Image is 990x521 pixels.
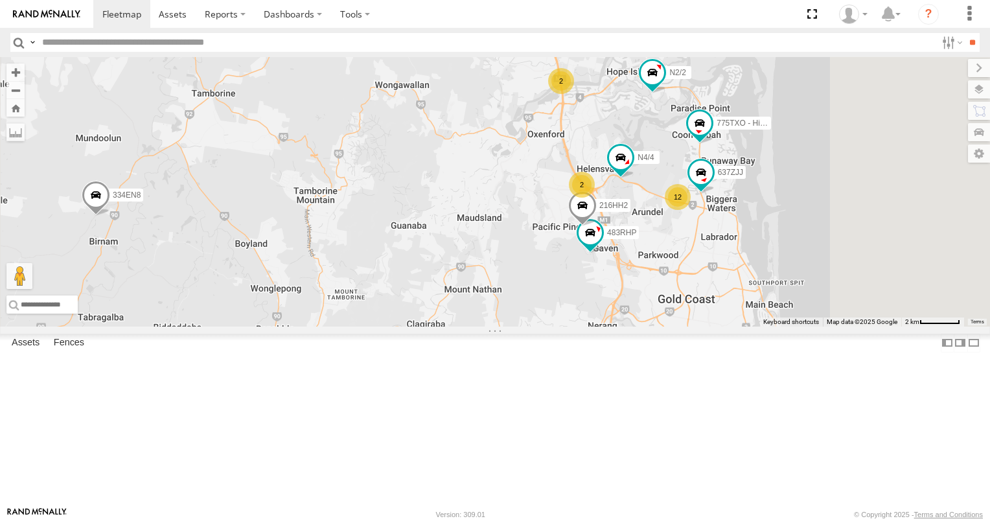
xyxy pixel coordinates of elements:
[918,4,939,25] i: ?
[6,99,25,117] button: Zoom Home
[6,123,25,141] label: Measure
[669,69,685,78] span: N2/2
[763,318,819,327] button: Keyboard shortcuts
[607,229,636,238] span: 483RHP
[827,318,897,325] span: Map data ©2025 Google
[937,33,965,52] label: Search Filter Options
[47,334,91,352] label: Fences
[638,153,654,162] span: N4/4
[569,172,595,198] div: 2
[7,508,67,521] a: Visit our Website
[941,334,954,353] label: Dock Summary Table to the Left
[599,201,628,210] span: 216HH2
[835,5,872,24] div: Alex Bates
[901,318,964,327] button: Map Scale: 2 km per 59 pixels
[914,511,983,518] a: Terms and Conditions
[854,511,983,518] div: © Copyright 2025 -
[13,10,80,19] img: rand-logo.svg
[718,168,743,177] span: 637ZJJ
[968,145,990,163] label: Map Settings
[717,119,770,128] span: 775TXO - Hilux
[905,318,919,325] span: 2 km
[113,191,141,200] span: 334EN8
[971,319,984,325] a: Terms (opens in new tab)
[27,33,38,52] label: Search Query
[6,263,32,289] button: Drag Pegman onto the map to open Street View
[967,334,980,353] label: Hide Summary Table
[6,64,25,81] button: Zoom in
[436,511,485,518] div: Version: 309.01
[5,334,46,352] label: Assets
[954,334,967,353] label: Dock Summary Table to the Right
[665,184,691,210] div: 12
[6,81,25,99] button: Zoom out
[548,68,574,94] div: 2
